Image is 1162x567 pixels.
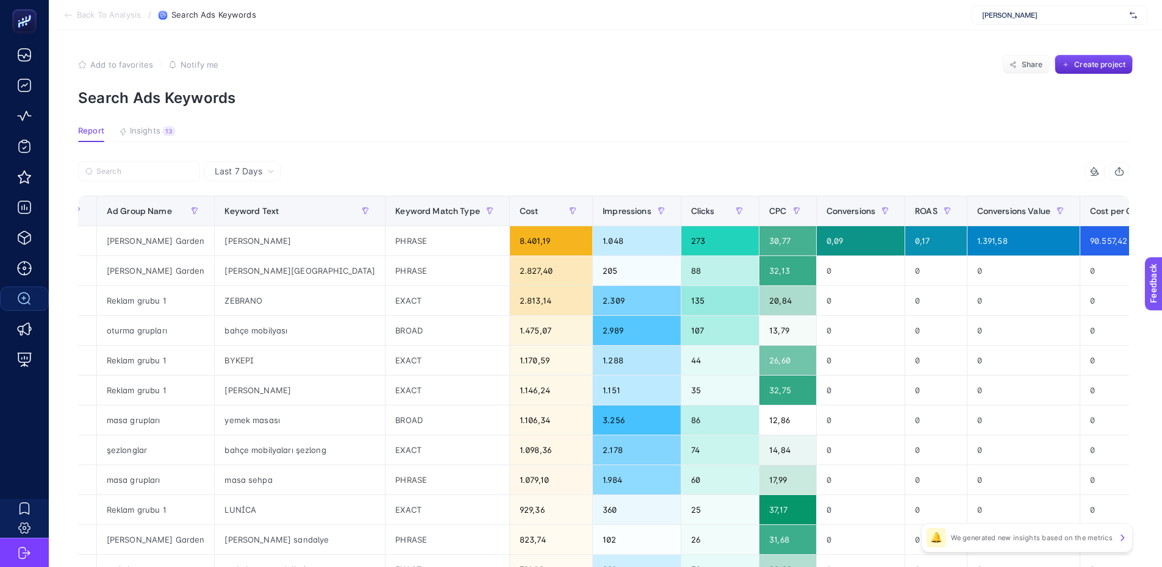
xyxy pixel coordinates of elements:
div: 1.288 [593,346,681,375]
div: 0 [967,405,1080,435]
div: 929,36 [510,495,592,524]
div: 0 [905,405,967,435]
div: 0 [817,525,905,554]
div: [PERSON_NAME] Garden [97,525,215,554]
div: 14,84 [759,435,816,465]
div: 0 [967,465,1080,494]
input: Search [96,167,193,176]
div: 20,84 [759,286,816,315]
div: bahçe mobilyaları şezlong [215,435,385,465]
div: 0 [905,495,967,524]
span: Create project [1074,60,1125,70]
span: ROAS [915,206,938,216]
div: 360 [593,495,681,524]
div: 0 [905,376,967,405]
div: 31,68 [759,525,816,554]
div: 1.475,07 [510,316,592,345]
div: 13 [163,126,175,136]
div: 32,13 [759,256,816,285]
span: Feedback [7,4,46,13]
div: 0 [905,525,967,554]
span: Clicks [691,206,715,216]
div: 37,17 [759,495,816,524]
div: 0 [905,286,967,315]
div: 26 [681,525,759,554]
span: Keyword Match Type [395,206,480,216]
div: BROAD [386,316,509,345]
div: masa grupları [97,405,215,435]
div: şezlonglar [97,435,215,465]
div: 60 [681,465,759,494]
div: BYKEPI [215,346,385,375]
div: 1.048 [593,226,681,255]
button: Create project [1055,55,1133,74]
p: We generated new insights based on the metrics [951,533,1113,543]
div: 25 [681,495,759,524]
div: 1.146,24 [510,376,592,405]
span: Add to favorites [90,60,153,70]
div: BROAD [386,405,509,435]
div: 0 [967,346,1080,375]
span: Conversions Value [977,206,1050,216]
div: 0 [817,316,905,345]
span: / [148,10,151,20]
div: yemek masası [215,405,385,435]
div: EXACT [386,376,509,405]
div: PHRASE [386,256,509,285]
div: 0 [817,376,905,405]
div: 0 [967,256,1080,285]
div: 88 [681,256,759,285]
div: 205 [593,256,681,285]
span: Last 7 Days [215,165,262,177]
div: 0 [817,256,905,285]
div: 1.170,59 [510,346,592,375]
div: 44 [681,346,759,375]
span: Report [78,126,104,136]
div: Reklam grubu 1 [97,495,215,524]
span: Conversions [827,206,876,216]
div: 0 [967,286,1080,315]
span: Impressions [603,206,651,216]
div: 32,75 [759,376,816,405]
span: Notify me [181,60,218,70]
div: 2.178 [593,435,681,465]
div: oturma grupları [97,316,215,345]
div: 74 [681,435,759,465]
div: 0,09 [817,226,905,255]
div: 0 [817,346,905,375]
div: 0 [817,465,905,494]
div: 135 [681,286,759,315]
div: 2.813,14 [510,286,592,315]
div: [PERSON_NAME] Garden [97,226,215,255]
div: 0 [817,435,905,465]
div: 1.079,10 [510,465,592,494]
div: 0 [905,435,967,465]
div: bahçe mobilyası [215,316,385,345]
div: Reklam grubu 1 [97,376,215,405]
span: Insights [130,126,160,136]
div: 30,77 [759,226,816,255]
div: ZEBRANO [215,286,385,315]
div: 0 [967,376,1080,405]
div: 0 [967,495,1080,524]
div: 13,79 [759,316,816,345]
div: 35 [681,376,759,405]
span: Keyword Text [224,206,279,216]
div: 1.098,36 [510,435,592,465]
div: 0 [905,316,967,345]
div: 0 [967,435,1080,465]
div: LUNİCA [215,495,385,524]
div: 2.309 [593,286,681,315]
div: 1.984 [593,465,681,494]
div: 8.401,19 [510,226,592,255]
span: [PERSON_NAME] [982,10,1125,20]
div: PHRASE [386,465,509,494]
div: Reklam grubu 1 [97,286,215,315]
div: Reklam grubu 1 [97,346,215,375]
button: Add to favorites [78,60,153,70]
button: Notify me [168,60,218,70]
div: 0 [967,316,1080,345]
div: 0 [905,256,967,285]
div: [PERSON_NAME] [215,376,385,405]
div: PHRASE [386,226,509,255]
